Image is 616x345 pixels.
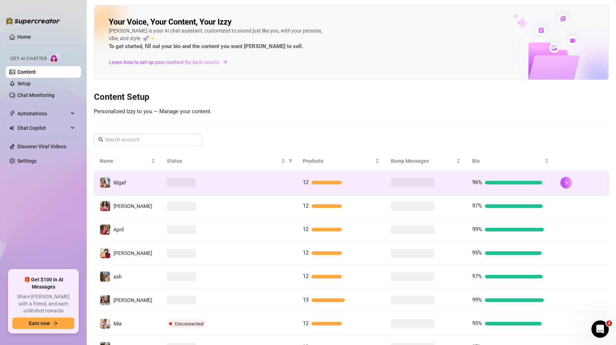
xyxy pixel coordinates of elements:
[591,320,609,338] iframe: Intercom live chat
[113,250,152,256] span: [PERSON_NAME]
[472,297,482,303] span: 99%
[12,276,74,290] span: 🎁 Get $100 in AI Messages
[288,159,293,163] span: filter
[606,320,612,326] span: 2
[303,297,309,303] span: 13
[287,156,294,166] span: filter
[9,111,15,116] span: thunderbolt
[94,108,212,115] span: Personalized Izzy to you — Manage your content.
[98,137,103,142] span: search
[49,52,61,63] img: AI Chatter
[113,227,124,233] span: April
[17,122,69,134] span: Chat Copilot
[466,151,555,171] th: Bio
[10,55,47,62] span: Izzy AI Chatter
[303,250,309,256] span: 12
[472,320,482,327] span: 95%
[472,250,482,256] span: 95%
[472,273,482,280] span: 97%
[472,203,482,209] span: 97%
[109,56,233,68] a: Learn how to set up your content for best results
[100,248,110,258] img: Sophia
[17,144,66,149] a: Discover Viral Videos
[12,293,74,315] span: Share [PERSON_NAME] with a friend, and earn unlimited rewards
[100,272,110,282] img: ash
[113,297,152,303] span: [PERSON_NAME]
[17,69,36,75] a: Content
[109,17,232,27] h2: Your Voice, Your Content, Your Izzy
[472,226,482,233] span: 99%
[109,58,220,66] span: Learn how to set up your content for best results
[564,180,569,185] span: right
[100,319,110,329] img: Mia
[385,151,466,171] th: Bump Messages
[303,179,309,186] span: 12
[109,27,326,51] div: [PERSON_NAME] is your AI chat assistant, customized to sound just like you, with your persona, vi...
[167,157,280,165] span: Status
[496,6,608,80] img: ai-chatter-content-library-cLFOSyPT.png
[303,226,309,233] span: 12
[105,136,192,144] input: Search account
[472,179,482,186] span: 96%
[391,157,455,165] span: Bump Messages
[17,34,31,40] a: Home
[113,203,152,209] span: [PERSON_NAME]
[6,17,60,25] img: logo-BBDzfeDw.svg
[17,81,31,86] a: Setup
[100,178,110,188] img: ildgaf
[94,151,161,171] th: Name
[109,43,303,50] strong: To get started, fill out your bio and the content you want [PERSON_NAME] to sell.
[100,225,110,235] img: April
[113,180,126,186] span: ildgaf
[297,151,385,171] th: Products
[29,320,50,326] span: Earn now
[113,274,122,280] span: ash
[9,125,14,131] img: Chat Copilot
[12,318,74,329] button: Earn nowarrow-right
[100,201,110,211] img: Aaliyah
[161,151,297,171] th: Status
[472,157,543,165] span: Bio
[100,295,110,305] img: Esmeralda
[94,91,609,103] h3: Content Setup
[221,59,229,66] span: arrow-right
[53,321,58,326] span: arrow-right
[100,157,150,165] span: Name
[17,92,55,98] a: Chat Monitoring
[113,321,122,327] span: Mia
[560,177,572,188] button: right
[17,158,36,164] a: Settings
[303,203,309,209] span: 12
[303,320,309,327] span: 12
[175,321,203,327] span: Disconnected
[17,108,69,119] span: Automations
[303,273,309,280] span: 12
[303,157,374,165] span: Products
